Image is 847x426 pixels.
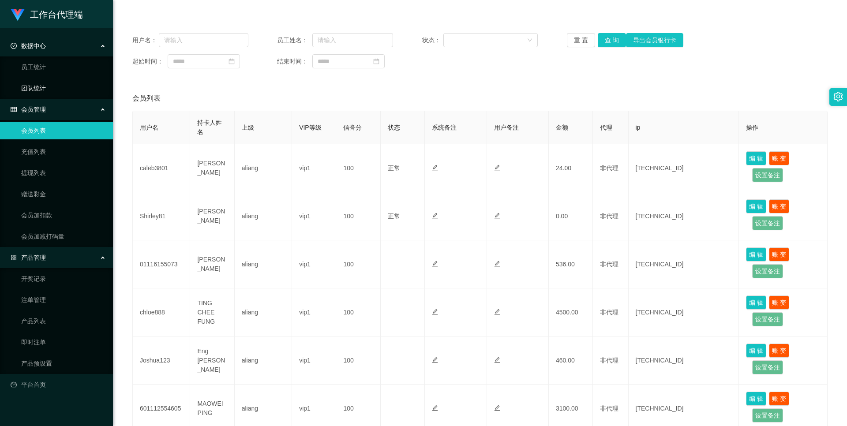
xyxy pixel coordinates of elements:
[277,36,312,45] span: 员工姓名：
[567,33,595,47] button: 重 置
[746,392,766,406] button: 编 辑
[21,355,106,372] a: 产品预设置
[600,213,618,220] span: 非代理
[494,357,500,363] i: 图标: edit
[432,164,438,171] i: 图标: edit
[388,164,400,172] span: 正常
[292,336,336,385] td: vip1
[388,213,400,220] span: 正常
[336,288,380,336] td: 100
[21,228,106,245] a: 会员加减打码量
[197,119,222,135] span: 持卡人姓名
[11,43,17,49] i: 图标: check-circle-o
[11,11,83,18] a: 工作台代理端
[746,199,766,213] button: 编 辑
[388,124,400,131] span: 状态
[133,144,190,192] td: caleb3801
[190,192,234,240] td: [PERSON_NAME]
[422,36,444,45] span: 状态：
[11,9,25,21] img: logo.9652507e.png
[133,336,190,385] td: Joshua123
[494,405,500,411] i: 图标: edit
[752,360,783,374] button: 设置备注
[336,240,380,288] td: 100
[527,37,532,44] i: 图标: down
[242,124,254,131] span: 上级
[752,216,783,230] button: 设置备注
[190,336,234,385] td: Eng [PERSON_NAME]
[600,309,618,316] span: 非代理
[235,240,292,288] td: aliang
[833,92,843,101] i: 图标: setting
[132,36,159,45] span: 用户名：
[549,240,593,288] td: 536.00
[752,168,783,182] button: 设置备注
[752,408,783,422] button: 设置备注
[312,33,393,47] input: 请输入
[21,58,106,76] a: 员工统计
[235,192,292,240] td: aliang
[235,288,292,336] td: aliang
[21,333,106,351] a: 即时注单
[133,288,190,336] td: chloe888
[549,144,593,192] td: 24.00
[11,42,46,49] span: 数据中心
[432,357,438,363] i: 图标: edit
[235,336,292,385] td: aliang
[11,254,46,261] span: 产品管理
[133,240,190,288] td: 01116155073
[494,261,500,267] i: 图标: edit
[292,144,336,192] td: vip1
[190,240,234,288] td: [PERSON_NAME]
[432,124,457,131] span: 系统备注
[336,336,380,385] td: 100
[21,312,106,330] a: 产品列表
[292,192,336,240] td: vip1
[626,33,683,47] button: 导出会员银行卡
[21,122,106,139] a: 会员列表
[494,309,500,315] i: 图标: edit
[629,144,739,192] td: [TECHNICAL_ID]
[21,143,106,161] a: 充值列表
[292,288,336,336] td: vip1
[432,405,438,411] i: 图标: edit
[21,79,106,97] a: 团队统计
[600,405,618,412] span: 非代理
[432,309,438,315] i: 图标: edit
[190,288,234,336] td: TING CHEE FUNG
[432,261,438,267] i: 图标: edit
[133,192,190,240] td: Shirley81
[494,164,500,171] i: 图标: edit
[746,344,766,358] button: 编 辑
[549,288,593,336] td: 4500.00
[600,261,618,268] span: 非代理
[190,144,234,192] td: [PERSON_NAME]
[132,93,161,104] span: 会员列表
[549,192,593,240] td: 0.00
[11,106,46,113] span: 会员管理
[752,264,783,278] button: 设置备注
[432,213,438,219] i: 图标: edit
[629,336,739,385] td: [TECHNICAL_ID]
[752,312,783,326] button: 设置备注
[11,254,17,261] i: 图标: appstore-o
[229,58,235,64] i: 图标: calendar
[494,213,500,219] i: 图标: edit
[746,295,766,310] button: 编 辑
[292,240,336,288] td: vip1
[140,124,158,131] span: 用户名
[336,144,380,192] td: 100
[21,206,106,224] a: 会员加扣款
[600,357,618,364] span: 非代理
[769,344,789,358] button: 账 变
[21,185,106,203] a: 赠送彩金
[598,33,626,47] button: 查 询
[629,192,739,240] td: [TECHNICAL_ID]
[769,199,789,213] button: 账 变
[343,124,362,131] span: 信誉分
[277,57,312,66] span: 结束时间：
[769,295,789,310] button: 账 变
[11,106,17,112] i: 图标: table
[600,164,618,172] span: 非代理
[629,240,739,288] td: [TECHNICAL_ID]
